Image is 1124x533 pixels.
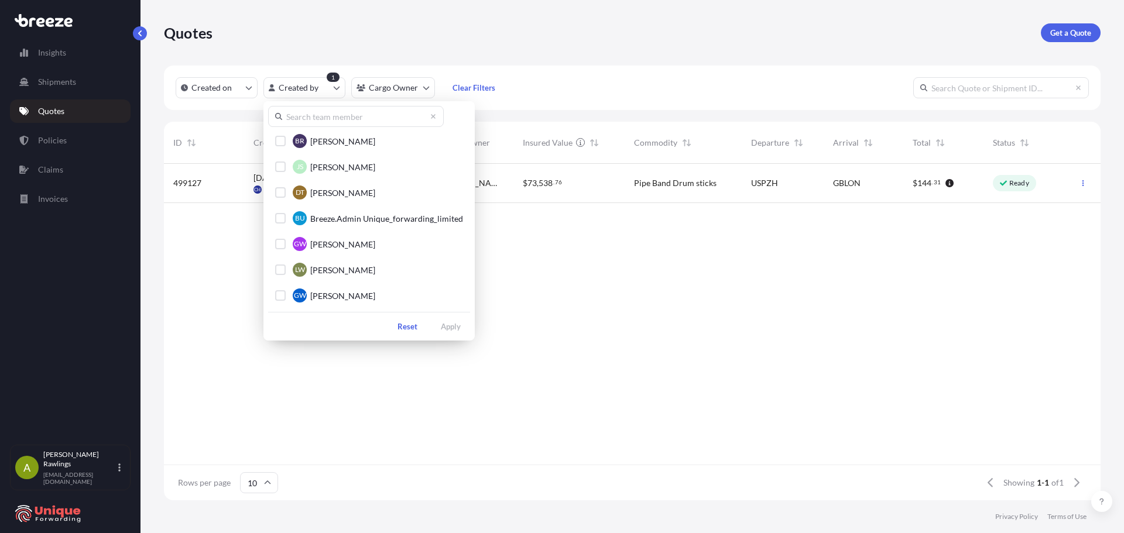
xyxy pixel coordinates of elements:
[268,132,470,307] div: Select Option
[295,135,304,147] span: BR
[268,258,470,281] button: LW[PERSON_NAME]
[310,161,375,173] span: [PERSON_NAME]
[310,264,375,276] span: [PERSON_NAME]
[268,232,470,256] button: GW[PERSON_NAME]
[295,212,305,224] span: BU
[268,129,470,153] button: BR[PERSON_NAME]
[431,317,470,336] button: Apply
[388,317,427,336] button: Reset
[263,101,475,341] div: createdBy Filter options
[397,321,417,332] p: Reset
[268,106,444,127] input: Search team member
[310,187,375,199] span: [PERSON_NAME]
[268,284,470,307] button: GW[PERSON_NAME]
[310,136,375,147] span: [PERSON_NAME]
[310,290,375,302] span: [PERSON_NAME]
[268,207,470,230] button: BUBreeze.Admin Unique_forwarding_limited
[310,213,463,225] span: Breeze.Admin Unique_forwarding_limited
[310,239,375,250] span: [PERSON_NAME]
[296,187,304,198] span: DT
[294,290,306,301] span: GW
[295,264,305,276] span: LW
[441,321,461,332] p: Apply
[294,238,306,250] span: GW
[268,155,470,178] button: JS[PERSON_NAME]
[297,161,303,173] span: JS
[268,181,470,204] button: DT[PERSON_NAME]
